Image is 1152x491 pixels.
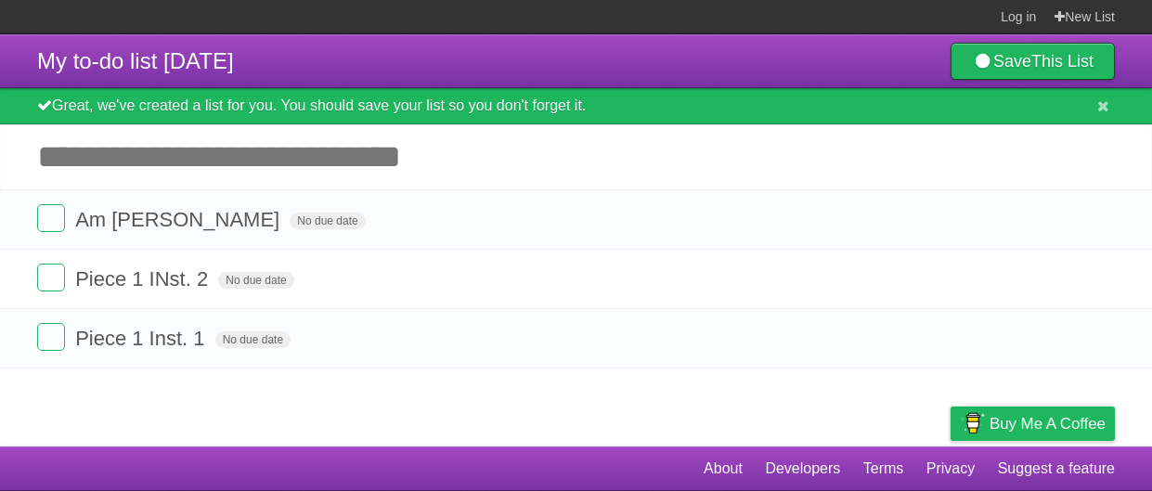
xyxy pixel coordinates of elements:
span: Piece 1 INst. 2 [75,267,213,291]
span: No due date [215,331,291,348]
span: Am [PERSON_NAME] [75,208,284,231]
a: About [704,451,743,486]
span: Piece 1 Inst. 1 [75,327,209,350]
b: This List [1031,52,1094,71]
a: Buy me a coffee [951,407,1115,441]
label: Done [37,264,65,291]
span: Buy me a coffee [990,407,1106,440]
a: SaveThis List [951,43,1115,80]
span: No due date [218,272,293,289]
label: Done [37,204,65,232]
a: Suggest a feature [998,451,1115,486]
a: Privacy [926,451,975,486]
span: No due date [290,213,365,229]
img: Buy me a coffee [960,407,985,439]
a: Developers [765,451,840,486]
a: Terms [863,451,904,486]
span: My to-do list [DATE] [37,48,234,73]
label: Done [37,323,65,351]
